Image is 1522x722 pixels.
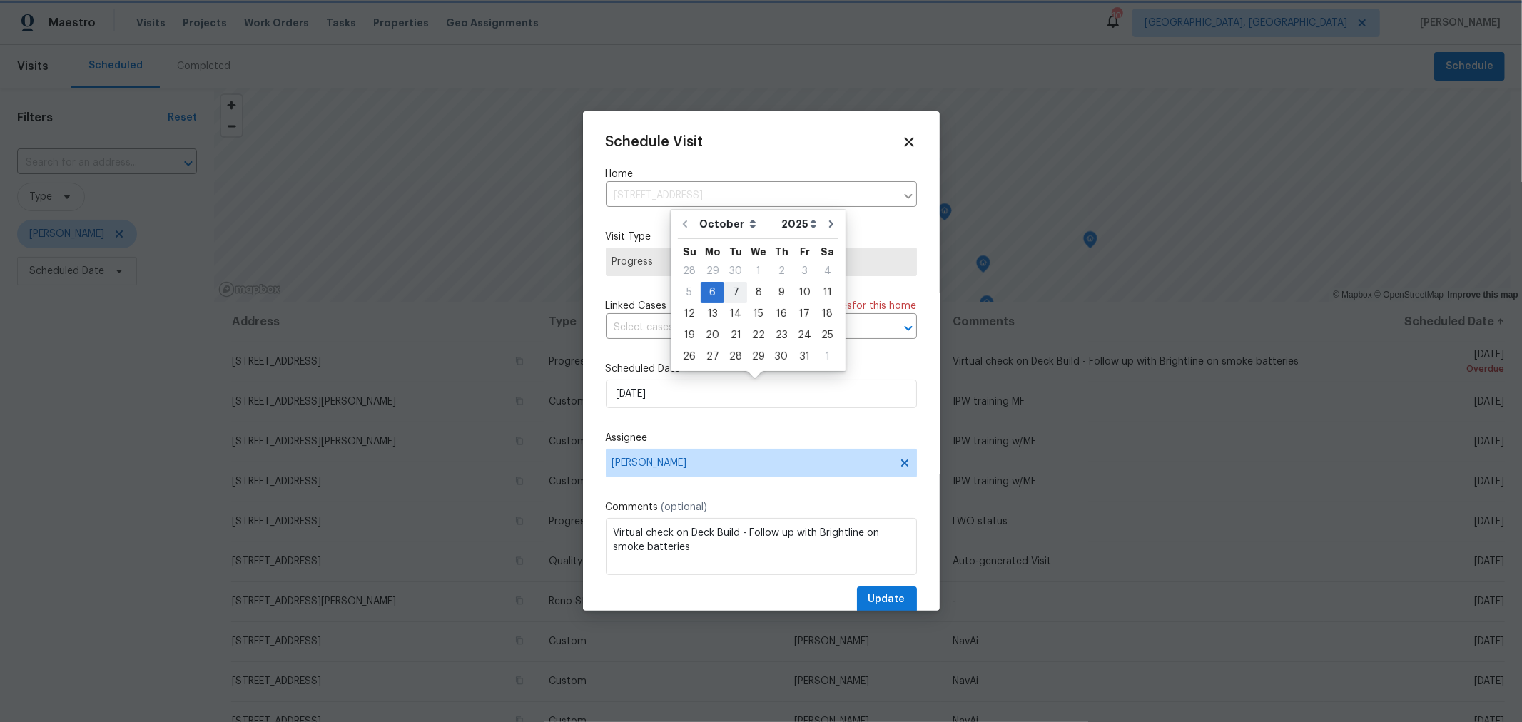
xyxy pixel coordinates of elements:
span: There are case s for this home [775,299,917,313]
div: 9 [770,283,793,302]
div: Sun Oct 05 2025 [678,282,701,303]
div: Sat Oct 11 2025 [816,282,838,303]
div: Wed Oct 22 2025 [747,325,770,346]
div: Mon Oct 27 2025 [701,346,724,367]
abbr: Wednesday [751,247,766,257]
div: Sat Oct 04 2025 [816,260,838,282]
input: M/D/YYYY [606,380,917,408]
div: Wed Oct 08 2025 [747,282,770,303]
div: 16 [770,304,793,324]
div: 29 [747,347,770,367]
div: 20 [701,325,724,345]
abbr: Friday [800,247,810,257]
span: [PERSON_NAME] [612,457,892,469]
div: Sun Oct 19 2025 [678,325,701,346]
div: Thu Oct 16 2025 [770,303,793,325]
div: 14 [724,304,747,324]
div: 18 [816,304,838,324]
div: 23 [770,325,793,345]
label: Visit Type [606,230,917,244]
label: Comments [606,500,917,514]
div: 27 [701,347,724,367]
span: Schedule Visit [606,135,704,149]
label: Assignee [606,431,917,445]
div: Sat Oct 25 2025 [816,325,838,346]
div: 29 [701,261,724,281]
div: Mon Sep 29 2025 [701,260,724,282]
div: 28 [678,261,701,281]
div: 2 [770,261,793,281]
div: Tue Oct 14 2025 [724,303,747,325]
div: Tue Oct 07 2025 [724,282,747,303]
span: Update [868,591,905,609]
div: 4 [816,261,838,281]
div: 13 [701,304,724,324]
select: Month [696,213,778,235]
button: Go to next month [821,210,842,238]
div: 1 [747,261,770,281]
div: Mon Oct 06 2025 [701,282,724,303]
div: Fri Oct 24 2025 [793,325,816,346]
div: 31 [793,347,816,367]
div: 6 [701,283,724,302]
div: 22 [747,325,770,345]
abbr: Tuesday [729,247,742,257]
div: 24 [793,325,816,345]
div: 3 [793,261,816,281]
label: Scheduled Date [606,362,917,376]
div: 17 [793,304,816,324]
div: 7 [724,283,747,302]
div: Wed Oct 29 2025 [747,346,770,367]
abbr: Thursday [775,247,788,257]
div: 19 [678,325,701,345]
div: Thu Oct 02 2025 [770,260,793,282]
div: Fri Oct 17 2025 [793,303,816,325]
abbr: Monday [705,247,721,257]
div: 28 [724,347,747,367]
div: 5 [678,283,701,302]
div: Tue Sep 30 2025 [724,260,747,282]
abbr: Saturday [821,247,834,257]
div: Sat Nov 01 2025 [816,346,838,367]
span: Linked Cases [606,299,667,313]
div: Mon Oct 13 2025 [701,303,724,325]
div: 15 [747,304,770,324]
div: Sun Oct 26 2025 [678,346,701,367]
div: Tue Oct 21 2025 [724,325,747,346]
div: 10 [793,283,816,302]
div: Thu Oct 30 2025 [770,346,793,367]
div: Sun Sep 28 2025 [678,260,701,282]
div: 8 [747,283,770,302]
div: 21 [724,325,747,345]
div: 25 [816,325,838,345]
div: 11 [816,283,838,302]
div: Thu Oct 09 2025 [770,282,793,303]
div: Tue Oct 28 2025 [724,346,747,367]
div: 1 [816,347,838,367]
div: Thu Oct 23 2025 [770,325,793,346]
textarea: Virtual check on Deck Build - Follow up with Brightline on smoke batteries [606,518,917,575]
label: Home [606,167,917,181]
div: Fri Oct 10 2025 [793,282,816,303]
span: Close [901,134,917,150]
div: Sat Oct 18 2025 [816,303,838,325]
div: Wed Oct 01 2025 [747,260,770,282]
button: Update [857,586,917,613]
button: Go to previous month [674,210,696,238]
div: 26 [678,347,701,367]
div: Fri Oct 03 2025 [793,260,816,282]
abbr: Sunday [683,247,696,257]
div: 12 [678,304,701,324]
div: Fri Oct 31 2025 [793,346,816,367]
select: Year [778,213,821,235]
span: (optional) [661,502,708,512]
div: 30 [724,261,747,281]
button: Open [898,318,918,338]
div: Wed Oct 15 2025 [747,303,770,325]
span: Progress [612,255,910,269]
div: 30 [770,347,793,367]
input: Select cases [606,317,877,339]
div: Mon Oct 20 2025 [701,325,724,346]
input: Enter in an address [606,185,896,207]
div: Sun Oct 12 2025 [678,303,701,325]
